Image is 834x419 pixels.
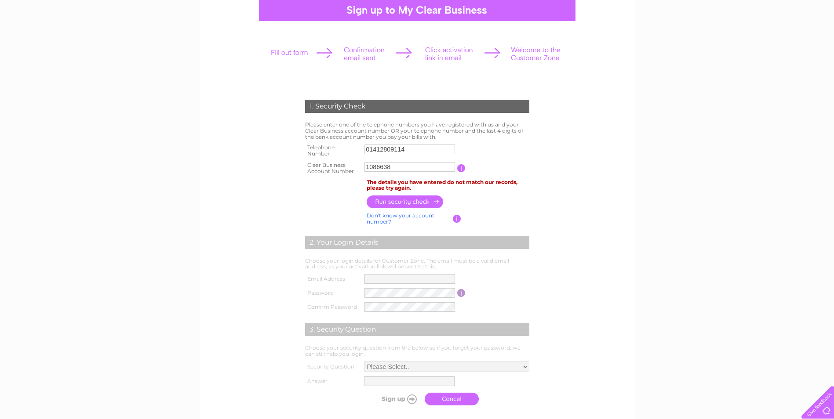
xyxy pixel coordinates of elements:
[733,37,752,44] a: Energy
[367,212,434,225] a: Don't know your account number?
[303,119,532,142] td: Please enter one of the telephone numbers you have registered with us and your Clear Business acc...
[366,393,420,405] input: Submit
[303,359,362,374] th: Security Question
[457,164,466,172] input: Information
[305,100,529,113] div: 1. Security Check
[711,37,728,44] a: Water
[789,37,802,44] a: Blog
[668,4,729,15] a: 0333 014 3131
[305,236,529,249] div: 2. Your Login Details
[425,393,479,405] a: Cancel
[364,177,532,194] td: The details you have entered do not match our records, please try again.
[305,323,529,336] div: 3. Security Question
[303,374,362,388] th: Answer
[303,272,363,286] th: Email Address
[453,215,461,223] input: Information
[303,343,532,359] td: Choose your security question from the below so if you forget your password, we can still help yo...
[457,289,466,297] input: Information
[303,300,363,314] th: Confirm Password
[807,37,829,44] a: Contact
[29,23,74,50] img: logo.png
[303,159,363,177] th: Clear Business Account Number
[303,142,363,159] th: Telephone Number
[303,286,363,300] th: Password
[210,5,625,43] div: Clear Business is a trading name of Verastar Limited (registered in [GEOGRAPHIC_DATA] No. 3667643...
[758,37,784,44] a: Telecoms
[303,256,532,272] td: Choose your login details for Customer Zone. The email must be a valid email address, as your act...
